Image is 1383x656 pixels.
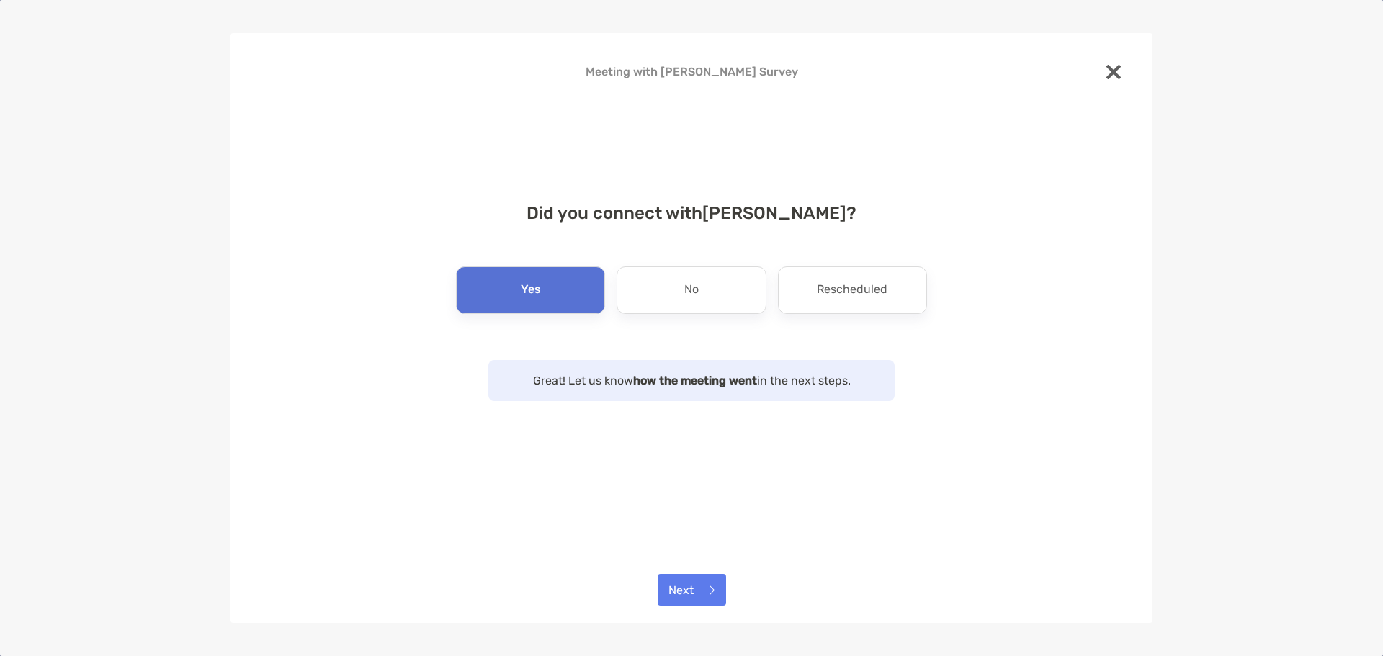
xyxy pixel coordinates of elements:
[684,279,699,302] p: No
[503,372,880,390] p: Great! Let us know in the next steps.
[254,65,1129,78] h4: Meeting with [PERSON_NAME] Survey
[1106,65,1121,79] img: close modal
[817,279,887,302] p: Rescheduled
[633,374,757,387] strong: how the meeting went
[658,574,726,606] button: Next
[254,203,1129,223] h4: Did you connect with [PERSON_NAME] ?
[521,279,541,302] p: Yes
